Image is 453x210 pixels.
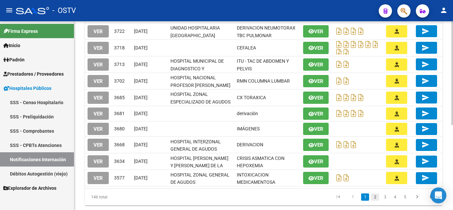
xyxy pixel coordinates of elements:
[237,78,290,84] span: RMN COLUMNA LUMBAR
[134,110,165,117] div: [DATE]
[303,123,329,135] button: Ver
[88,139,109,151] button: VER
[314,62,323,68] span: Ver
[5,6,13,14] mat-icon: menu
[88,92,109,104] button: VER
[88,25,109,37] button: VER
[314,95,323,101] span: Ver
[314,29,323,35] span: Ver
[114,175,125,180] span: 3577
[314,142,323,148] span: Ver
[314,78,323,84] span: Ver
[314,126,323,132] span: Ver
[170,25,220,46] span: UNIDAD HOSPITALARIA [GEOGRAPHIC_DATA][PERSON_NAME]
[114,29,125,34] span: 3722
[347,193,359,201] a: go to previous page
[421,125,429,133] mat-icon: send
[303,155,329,168] button: Ver
[170,156,228,176] span: HOSPITAL [PERSON_NAME] Y [PERSON_NAME] DE LA [PERSON_NAME]
[94,126,103,132] span: VER
[3,70,64,78] span: Prestadores / Proveedores
[332,193,345,201] a: go to first page
[380,191,390,203] li: page 3
[94,45,103,51] span: VER
[400,191,410,203] li: page 5
[440,6,448,14] mat-icon: person
[421,141,429,149] mat-icon: send
[134,77,165,85] div: [DATE]
[3,184,56,192] span: Explorador de Archivos
[314,111,323,117] span: Ver
[88,123,109,135] button: VER
[314,45,323,51] span: Ver
[391,193,399,201] a: 4
[303,25,329,37] button: Ver
[237,111,258,116] span: derivación
[134,61,165,68] div: [DATE]
[370,191,380,203] li: page 2
[237,95,266,100] span: CX TORAXICA
[237,45,256,50] span: CEFALEA
[88,42,109,54] button: VER
[411,193,423,201] a: go to next page
[114,45,125,50] span: 3718
[3,28,38,35] span: Firma Express
[303,75,329,87] button: Ver
[314,175,323,181] span: Ver
[390,191,400,203] li: page 4
[314,159,323,165] span: Ver
[237,172,275,185] span: INTOXICACION MEDICAMENTOSA
[421,109,429,117] mat-icon: send
[3,42,20,49] span: Inicio
[421,94,429,102] mat-icon: send
[134,141,165,149] div: [DATE]
[114,126,125,131] span: 3680
[360,191,370,203] li: page 1
[114,62,125,67] span: 3713
[114,78,125,84] span: 3702
[421,157,429,165] mat-icon: send
[134,44,165,52] div: [DATE]
[303,107,329,120] button: Ver
[94,142,103,148] span: VER
[401,193,409,201] a: 5
[88,172,109,184] button: VER
[361,193,369,201] a: 1
[94,29,103,35] span: VER
[170,92,230,127] span: HOSPITAL ZONAL ESPECIALIZADO DE AGUDOS Y CRONICOS [PERSON_NAME][GEOGRAPHIC_DATA]
[3,85,51,92] span: Hospitales Públicos
[88,107,109,120] button: VER
[425,193,438,201] a: go to last page
[94,175,103,181] span: VER
[134,94,165,102] div: [DATE]
[237,58,289,71] span: ITU - TAC DE ABDOMEN Y PELVIS
[237,126,260,131] span: IMÁGENES
[421,77,429,85] mat-icon: send
[381,193,389,201] a: 3
[237,142,263,147] span: DERIVACION
[170,172,229,193] span: HOSPITAL ZONAL GENERAL DE AGUDOS [PERSON_NAME]
[421,174,429,182] mat-icon: send
[430,187,446,203] div: Open Intercom Messenger
[52,3,76,18] span: - OSTV
[170,139,221,160] span: HOSPITAL INTERZONAL GENERAL DE AGUDOS [PERSON_NAME]
[94,159,103,165] span: VER
[94,95,103,101] span: VER
[88,155,109,168] button: VER
[170,75,230,88] span: HOSPITAL NACIONAL PROFESOR [PERSON_NAME]
[371,193,379,201] a: 2
[421,60,429,68] mat-icon: send
[3,56,25,63] span: Padrón
[88,58,109,71] button: VER
[170,58,224,94] span: HOSPITAL MUNICIPAL DE DIAGNOSTICO Y ESPECIALIDADES [GEOGRAPHIC_DATA][PERSON_NAME]
[94,62,103,68] span: VER
[114,111,125,116] span: 3681
[134,158,165,165] div: [DATE]
[303,58,329,71] button: Ver
[94,78,103,84] span: VER
[134,174,165,182] div: [DATE]
[88,75,109,87] button: VER
[85,189,155,205] div: 146 total
[421,44,429,52] mat-icon: send
[303,172,329,184] button: Ver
